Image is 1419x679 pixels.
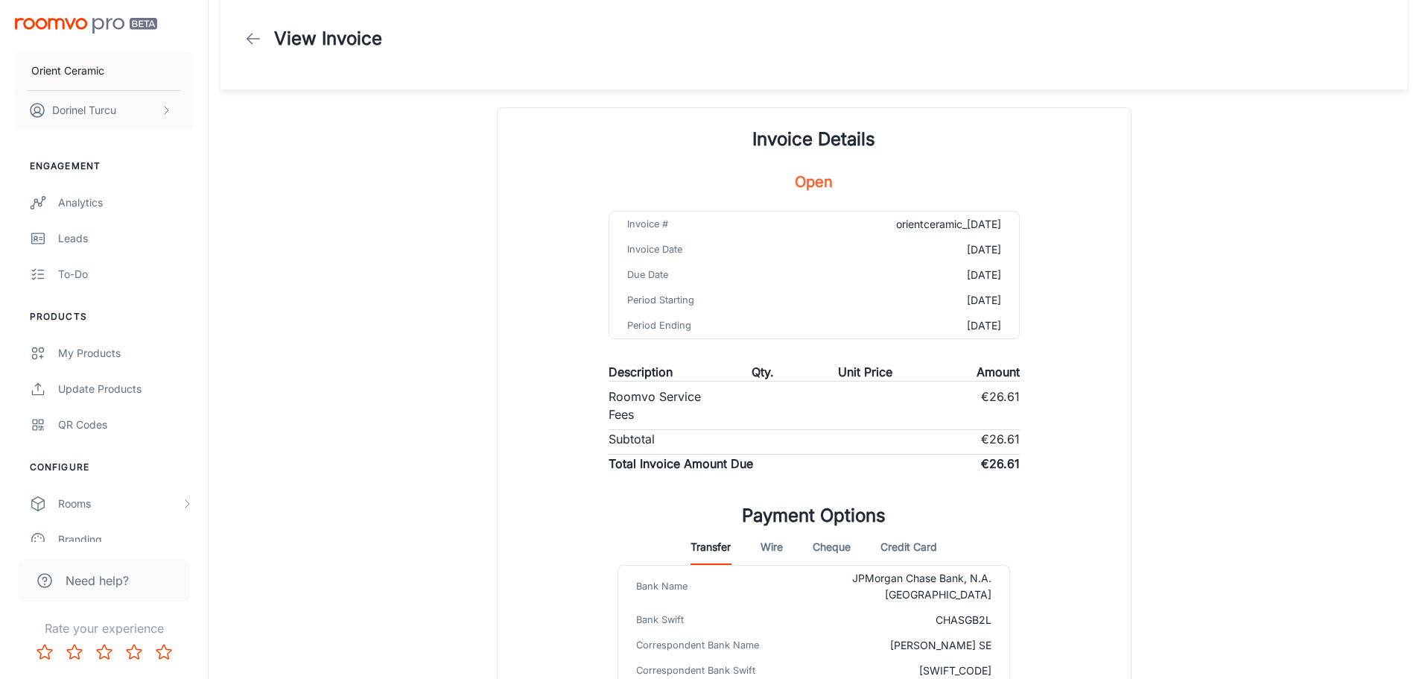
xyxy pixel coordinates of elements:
[58,496,181,512] div: Rooms
[30,637,60,667] button: Rate 1 star
[89,637,119,667] button: Rate 3 star
[977,363,1020,381] p: Amount
[52,102,116,119] p: Dorinel Turcu
[838,363,892,381] p: Unit Price
[609,388,711,423] p: Roomvo Service Fees
[981,455,1020,473] p: €26.61
[119,637,149,667] button: Rate 4 star
[66,572,129,590] span: Need help?
[58,381,193,397] div: Update Products
[609,237,801,262] td: Invoice Date
[981,388,1020,423] p: €26.61
[609,212,801,237] td: Invoice #
[801,237,1019,262] td: [DATE]
[801,313,1019,338] td: [DATE]
[58,266,193,282] div: To-do
[60,637,89,667] button: Rate 2 star
[15,51,193,90] button: Orient Ceramic
[771,566,1009,607] td: JPMorgan Chase Bank, N.A. [GEOGRAPHIC_DATA]
[771,607,1009,633] td: CHASGB2L
[609,430,655,448] p: Subtotal
[58,531,193,548] div: Branding
[609,313,801,338] td: Period Ending
[12,619,196,637] p: Rate your experience
[58,230,193,247] div: Leads
[274,25,382,52] h1: View Invoice
[618,633,771,658] td: Correspondent Bank Name
[609,288,801,313] td: Period Starting
[795,171,833,193] h5: Open
[801,262,1019,288] td: [DATE]
[609,455,753,473] p: Total Invoice Amount Due
[58,345,193,361] div: My Products
[609,262,801,288] td: Due Date
[618,607,771,633] td: Bank Swift
[752,126,875,153] h1: Invoice Details
[981,430,1020,448] p: €26.61
[58,195,193,211] div: Analytics
[742,502,886,529] h1: Payment Options
[752,363,774,381] p: Qty.
[761,529,783,565] button: Wire
[609,363,673,381] p: Description
[149,637,179,667] button: Rate 5 star
[15,91,193,130] button: Dorinel Turcu
[771,633,1009,658] td: [PERSON_NAME] SE
[58,417,193,433] div: QR Codes
[31,63,104,79] p: Orient Ceramic
[15,18,157,34] img: Roomvo PRO Beta
[801,288,1019,313] td: [DATE]
[801,212,1019,237] td: orientceramic_[DATE]
[880,529,937,565] button: Credit Card
[691,529,731,565] button: Transfer
[813,529,851,565] button: Cheque
[618,566,771,607] td: Bank Name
